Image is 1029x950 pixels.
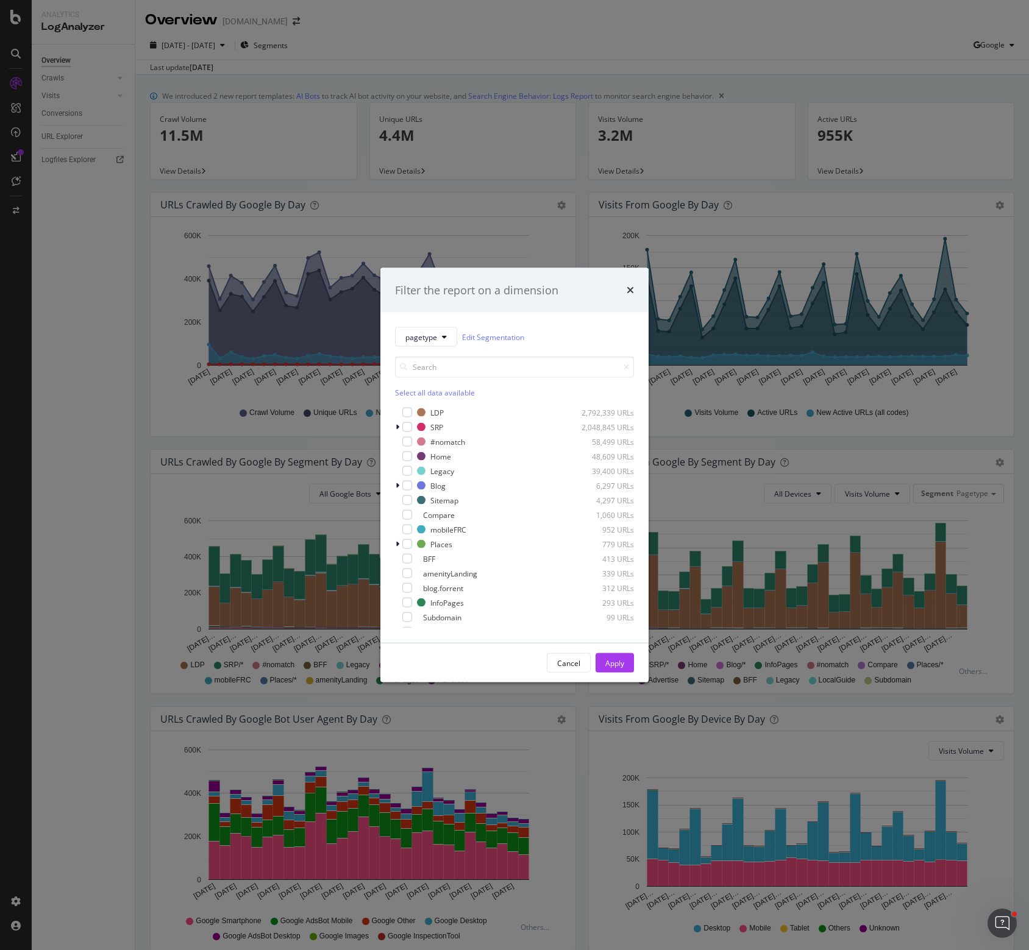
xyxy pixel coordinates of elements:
div: 6,297 URLs [574,480,634,491]
div: Blog [430,480,446,491]
div: Compare [423,509,455,520]
div: SRP [430,422,443,432]
div: LDP [430,407,444,417]
div: mobileFRC [430,524,466,534]
div: 48,609 URLs [574,451,634,461]
button: pagetype [395,327,457,347]
button: Apply [596,653,634,673]
iframe: Intercom live chat [988,909,1017,938]
div: 2,792,339 URLs [574,407,634,417]
div: 293 URLs [574,597,634,608]
div: Cancel [557,658,580,668]
div: Places [430,539,452,549]
div: 779 URLs [574,539,634,549]
div: 952 URLs [574,524,634,534]
div: 4,297 URLs [574,495,634,505]
div: Legacy [430,466,454,476]
div: InfoPages [430,597,464,608]
div: BFF [423,553,435,564]
div: Home [430,451,451,461]
div: 99 URLs [574,612,634,622]
div: blog.forrent [423,583,463,593]
div: #nomatch [430,436,465,447]
div: Filter the report on a dimension [395,282,558,298]
div: 2,048,845 URLs [574,422,634,432]
div: 339 URLs [574,568,634,578]
div: LocalGuide [423,626,461,637]
div: 413 URLs [574,553,634,564]
input: Search [395,356,634,378]
div: times [627,282,634,298]
div: 58,499 URLs [574,436,634,447]
div: 9 URLs [574,626,634,637]
div: Subdomain [423,612,461,622]
div: amenityLanding [423,568,477,578]
div: Sitemap [430,495,458,505]
div: Select all data available [395,388,634,398]
a: Edit Segmentation [462,330,524,343]
div: Apply [605,658,624,668]
button: Cancel [547,653,591,673]
div: 312 URLs [574,583,634,593]
div: 39,400 URLs [574,466,634,476]
div: 1,060 URLs [574,509,634,520]
div: modal [380,268,649,682]
span: pagetype [405,331,437,342]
